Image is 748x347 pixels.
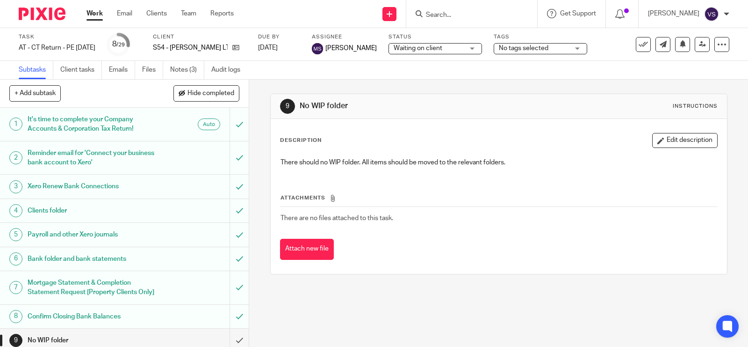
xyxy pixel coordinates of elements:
button: + Add subtask [9,85,61,101]
h1: Confirm Closing Bank Balances [28,310,156,324]
a: Email [117,9,132,18]
span: Attachments [280,195,325,200]
a: Audit logs [211,61,247,79]
a: Team [181,9,196,18]
span: Waiting on client [394,45,442,52]
button: Edit description [652,133,718,148]
h1: Mortgage Statement & Completion Statement Request [Property Clients Only] [28,276,156,300]
img: Pixie [19,7,65,20]
p: Description [280,137,322,144]
div: 2 [9,151,22,164]
span: Get Support [560,10,596,17]
span: Hide completed [187,90,234,97]
h1: Bank folder and bank statements [28,252,156,266]
span: [PERSON_NAME] [325,44,377,53]
h1: It's time to complete your Company Accounts & Corporation Tax Return! [28,112,156,136]
div: 4 [9,204,22,217]
a: Clients [146,9,167,18]
h1: Clients folder [28,204,156,218]
label: Due by [258,33,300,41]
a: Emails [109,61,135,79]
input: Search [425,11,509,20]
h1: Payroll and other Xero journals [28,228,156,242]
p: [PERSON_NAME] [648,9,699,18]
span: [DATE] [258,44,278,51]
div: Instructions [673,103,718,110]
a: Work [86,9,103,18]
p: There should no WIP folder. All items should be moved to the relevant folders. [280,158,717,167]
h1: Xero Renew Bank Connections [28,179,156,193]
a: Files [142,61,163,79]
label: Client [153,33,246,41]
h1: No WIP folder [300,101,518,111]
div: 3 [9,180,22,193]
div: 8 [112,39,125,50]
div: 7 [9,281,22,294]
div: 9 [9,334,22,347]
div: 1 [9,118,22,131]
label: Status [388,33,482,41]
a: Notes (3) [170,61,204,79]
div: 8 [9,310,22,323]
a: Reports [210,9,234,18]
div: AT - CT Return - PE 30-04-2025 [19,43,95,52]
button: Attach new file [280,239,334,260]
small: /29 [116,42,125,47]
img: svg%3E [704,7,719,22]
div: Auto [198,118,220,130]
label: Task [19,33,95,41]
a: Subtasks [19,61,53,79]
div: AT - CT Return - PE [DATE] [19,43,95,52]
img: svg%3E [312,43,323,54]
div: 5 [9,228,22,241]
button: Hide completed [173,85,239,101]
span: No tags selected [499,45,548,52]
h1: Reminder email for 'Connect your business bank account to Xero' [28,146,156,170]
a: Client tasks [60,61,102,79]
span: There are no files attached to this task. [280,215,393,221]
label: Tags [494,33,587,41]
p: S54 - [PERSON_NAME] LTD [153,43,228,52]
label: Assignee [312,33,377,41]
div: 6 [9,252,22,266]
div: 9 [280,99,295,114]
